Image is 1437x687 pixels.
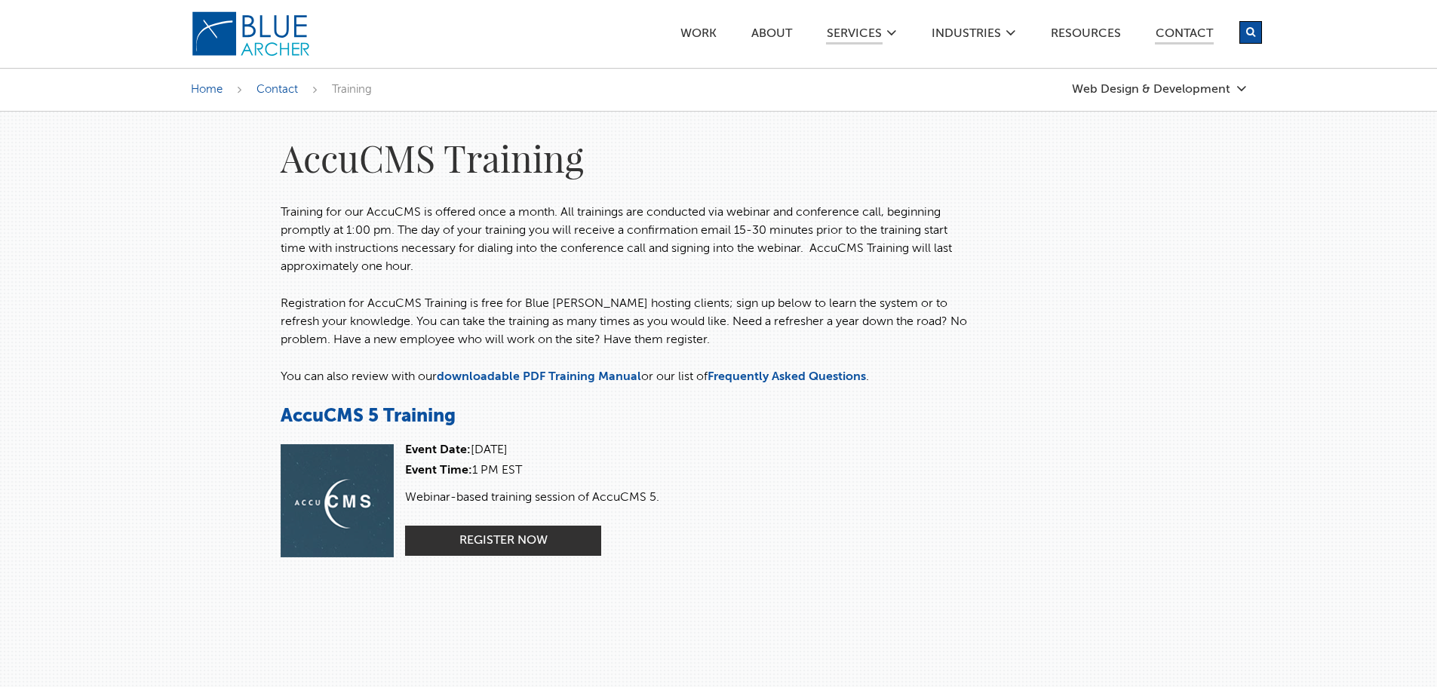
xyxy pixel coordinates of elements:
div: [DATE] [405,444,659,456]
a: Home [191,84,223,95]
a: Industries [931,28,1002,44]
a: Frequently Asked Questions [708,371,866,383]
p: Webinar-based training session of AccuCMS 5. [405,489,659,507]
p: Registration for AccuCMS Training is free for Blue [PERSON_NAME] hosting clients; sign up below t... [281,295,975,349]
a: SERVICES [826,28,883,44]
img: cms%2D5.png [281,444,394,557]
div: 1 PM EST [405,465,659,477]
img: Blue Archer Logo [191,11,312,57]
h3: AccuCMS 5 Training [281,405,975,429]
p: Training for our AccuCMS is offered once a month. All trainings are conducted via webinar and con... [281,204,975,276]
a: Web Design & Development [1072,83,1247,96]
a: Register Now [405,526,601,556]
h1: AccuCMS Training [281,134,975,181]
span: Training [332,84,372,95]
a: Contact [256,84,298,95]
a: ABOUT [751,28,793,44]
a: Work [680,28,717,44]
strong: Event Time: [405,465,472,477]
p: You can also review with our or our list of . [281,368,975,386]
strong: Event Date: [405,444,471,456]
a: Contact [1155,28,1214,44]
a: downloadable PDF Training Manual [437,371,641,383]
a: Resources [1050,28,1122,44]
